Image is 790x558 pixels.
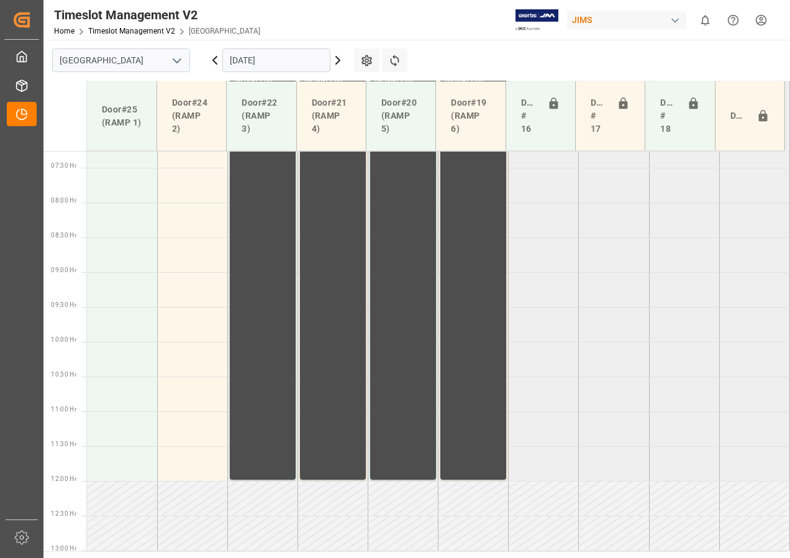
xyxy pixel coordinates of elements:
span: 10:00 Hr [51,336,76,343]
span: 10:30 Hr [51,371,76,378]
div: Doors # 16 [516,91,542,140]
span: 09:00 Hr [51,267,76,273]
div: Door#24 (RAMP 2) [167,91,216,140]
div: Doors # 17 [586,91,612,140]
button: show 0 new notifications [691,6,719,34]
div: Doors # 18 [655,91,681,140]
span: 13:00 Hr [51,545,76,552]
a: Timeslot Management V2 [88,27,175,35]
div: Door#23 [725,104,751,128]
div: JIMS [567,11,686,29]
input: Type to search/select [52,48,190,72]
span: 11:30 Hr [51,441,76,447]
div: Door#19 (RAMP 6) [446,91,495,140]
span: 12:30 Hr [51,510,76,517]
button: Help Center [719,6,747,34]
span: 09:30 Hr [51,301,76,308]
span: 11:00 Hr [51,406,76,413]
div: Door#21 (RAMP 4) [307,91,356,140]
input: DD-MM-YYYY [222,48,330,72]
div: Door#25 (RAMP 1) [97,98,147,134]
span: 08:00 Hr [51,197,76,204]
img: Exertis%20JAM%20-%20Email%20Logo.jpg_1722504956.jpg [515,9,558,31]
span: 12:00 Hr [51,475,76,482]
button: JIMS [567,8,691,32]
a: Home [54,27,75,35]
div: Timeslot Management V2 [54,6,260,24]
button: open menu [167,51,186,70]
div: Door#22 (RAMP 3) [237,91,286,140]
span: 07:30 Hr [51,162,76,169]
div: Door#20 (RAMP 5) [376,91,425,140]
span: 08:30 Hr [51,232,76,239]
